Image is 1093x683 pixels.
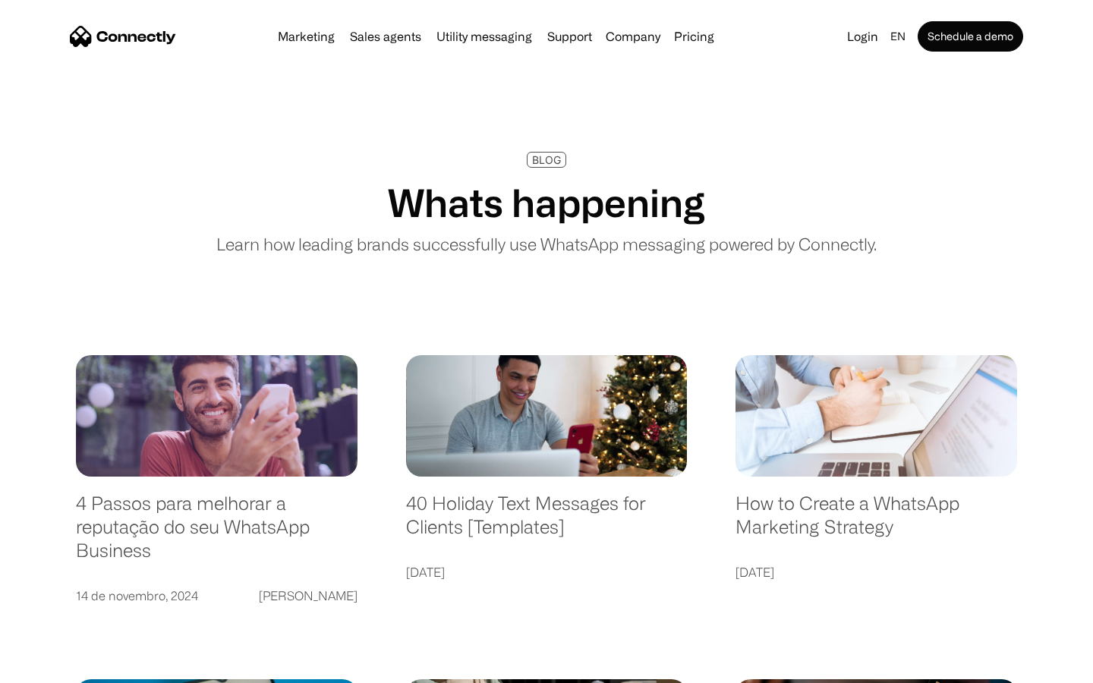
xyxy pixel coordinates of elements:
a: Support [541,30,598,42]
a: Sales agents [344,30,427,42]
div: [DATE] [735,562,774,583]
div: [DATE] [406,562,445,583]
a: Login [841,26,884,47]
div: [PERSON_NAME] [259,585,358,606]
aside: Language selected: English [15,656,91,678]
div: en [890,26,906,47]
div: 14 de novembro, 2024 [76,585,198,606]
p: Learn how leading brands successfully use WhatsApp messaging powered by Connectly. [216,231,877,257]
h1: Whats happening [388,180,705,225]
div: Company [606,26,660,47]
a: Pricing [668,30,720,42]
a: How to Create a WhatsApp Marketing Strategy [735,492,1017,553]
a: 4 Passos para melhorar a reputação do seu WhatsApp Business [76,492,358,577]
a: Schedule a demo [918,21,1023,52]
div: BLOG [532,154,561,165]
a: Marketing [272,30,341,42]
a: Utility messaging [430,30,538,42]
a: 40 Holiday Text Messages for Clients [Templates] [406,492,688,553]
ul: Language list [30,656,91,678]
